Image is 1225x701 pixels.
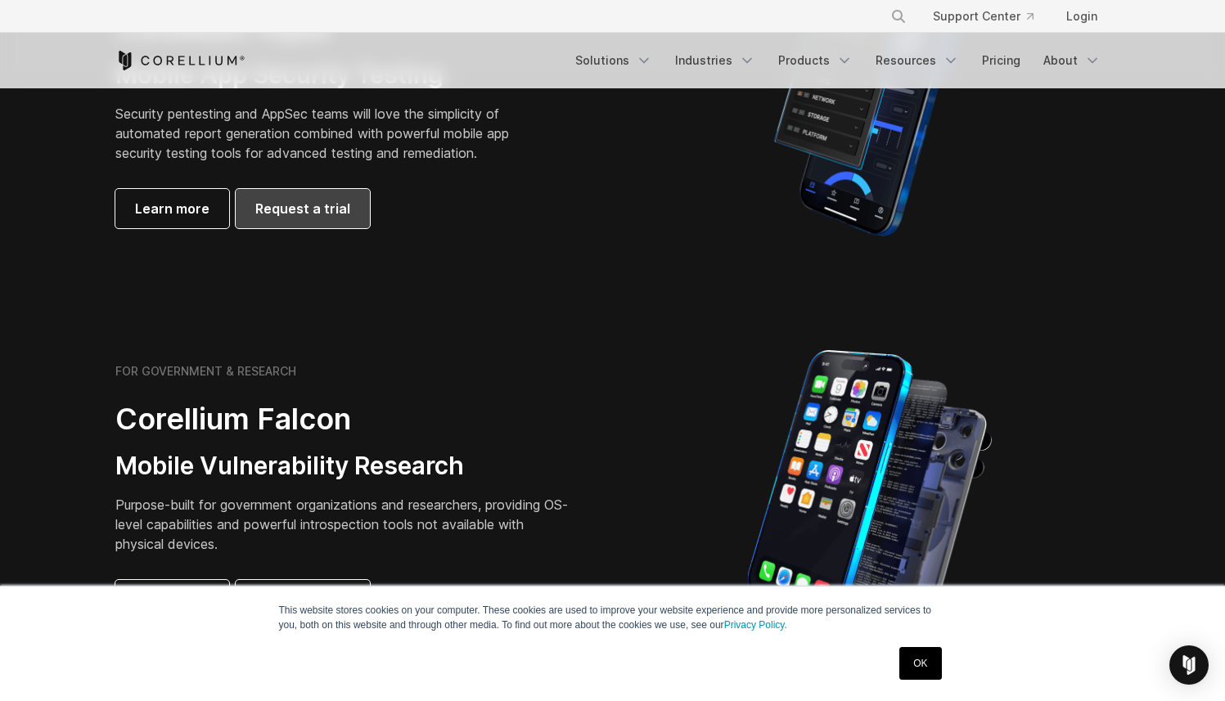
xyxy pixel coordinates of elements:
[115,364,296,379] h6: FOR GOVERNMENT & RESEARCH
[135,199,209,218] span: Learn more
[871,2,1110,31] div: Navigation Menu
[115,401,574,438] h2: Corellium Falcon
[279,603,947,632] p: This website stores cookies on your computer. These cookies are used to improve your website expe...
[724,619,787,631] a: Privacy Policy.
[1034,46,1110,75] a: About
[115,451,574,482] h3: Mobile Vulnerability Research
[115,580,229,619] a: Learn more
[115,189,229,228] a: Learn more
[115,495,574,554] p: Purpose-built for government organizations and researchers, providing OS-level capabilities and p...
[884,2,913,31] button: Search
[920,2,1047,31] a: Support Center
[899,647,941,680] a: OK
[972,46,1030,75] a: Pricing
[115,51,245,70] a: Corellium Home
[236,189,370,228] a: Request a trial
[768,46,862,75] a: Products
[565,46,1110,75] div: Navigation Menu
[115,104,534,163] p: Security pentesting and AppSec teams will love the simplicity of automated report generation comb...
[236,580,370,619] a: Request a trial
[746,348,993,635] img: iPhone model separated into the mechanics used to build the physical device.
[1053,2,1110,31] a: Login
[866,46,969,75] a: Resources
[255,199,350,218] span: Request a trial
[1169,645,1209,685] div: Open Intercom Messenger
[665,46,765,75] a: Industries
[565,46,662,75] a: Solutions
